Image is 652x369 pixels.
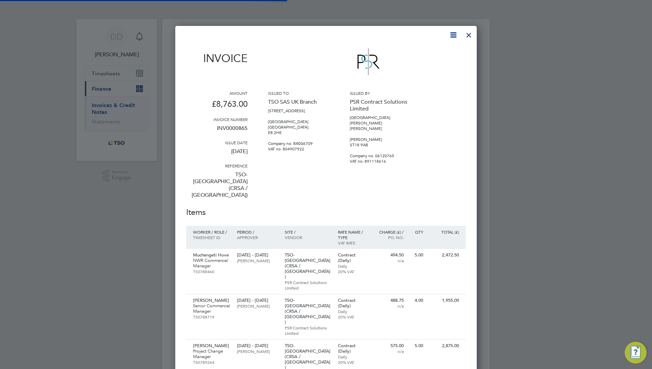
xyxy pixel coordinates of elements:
h2: Items [186,207,466,218]
p: PSR Contract Solutions Limited [285,325,331,336]
p: n/a [374,303,404,309]
p: 1,955.00 [430,298,459,303]
p: [DATE] - [DATE] [237,298,278,303]
p: Daily [338,309,368,314]
p: Charge (£) / [374,229,404,235]
p: [PERSON_NAME] [193,298,230,303]
p: Worker / Role / [193,229,230,235]
p: INV0000865 [186,122,248,140]
p: TS0788460 [193,269,230,274]
p: 488.75 [374,298,404,303]
p: [DATE] [186,145,248,163]
p: 2,875.00 [430,343,459,349]
p: 4.00 [411,298,423,303]
h3: Issue date [186,140,248,145]
p: 5.00 [411,343,423,349]
p: [PERSON_NAME] [193,343,230,349]
p: [PERSON_NAME] [237,349,278,354]
p: TS0789264 [193,359,230,365]
h3: Amount [186,90,248,96]
p: Timesheet ID [193,235,230,240]
p: PSR Contract Solutions Limited [350,96,411,112]
p: n/a [374,258,404,263]
p: [PERSON_NAME] [237,258,278,263]
img: psrsolutions-logo-remittance.png [350,45,387,79]
p: n/a [374,349,404,354]
p: 20% VAT [338,314,368,320]
p: TS0788719 [193,314,230,320]
h1: Invoice [186,52,248,65]
p: Approver [237,235,278,240]
button: Engage Resource Center [625,342,647,364]
p: 20% VAT [338,269,368,274]
p: Vendor [285,235,331,240]
p: TSO SAS UK Branch [268,96,329,105]
p: VAT rate [338,240,368,246]
p: [STREET_ADDRESS] [GEOGRAPHIC_DATA] [GEOGRAPHIC_DATA] E8 2HE Company no. BR006709 VAT no. 804907922 [268,105,329,152]
p: Contract (Daily) [338,298,368,309]
h3: Invoice number [186,117,248,122]
p: Rate name / type [338,229,368,240]
p: QTY [411,229,423,235]
p: Daily [338,354,368,359]
p: [PERSON_NAME] [237,303,278,309]
p: 575.00 [374,343,404,349]
p: 20% VAT [338,359,368,365]
p: PSR Contract Solutions Limited [285,280,331,291]
p: [GEOGRAPHIC_DATA][PERSON_NAME] [PERSON_NAME] [PERSON_NAME] ST18 9AB Company no. 06120765 VAT no. ... [350,112,411,164]
p: Period / [237,229,278,235]
p: [DATE] - [DATE] [237,343,278,349]
p: 2,472.50 [430,252,459,258]
p: Contract (Daily) [338,343,368,354]
p: Po. No. [374,235,404,240]
p: TSO-[GEOGRAPHIC_DATA] (CRSA / [GEOGRAPHIC_DATA]) [285,298,331,325]
p: TSO-[GEOGRAPHIC_DATA] (CRSA / [GEOGRAPHIC_DATA]) [186,168,248,207]
p: [DATE] - [DATE] [237,252,278,258]
p: 494.50 [374,252,404,258]
h3: Issued by [350,90,411,96]
p: Muchengeti Hove [193,252,230,258]
p: TSO-[GEOGRAPHIC_DATA] (CRSA / [GEOGRAPHIC_DATA]) [285,252,331,280]
p: £8,763.00 [186,96,248,117]
p: Total (£) [430,229,459,235]
p: 5.00 [411,252,423,258]
p: Daily [338,263,368,269]
p: Site / [285,229,331,235]
p: Project Change Manager [193,349,230,359]
h3: Reference [186,163,248,168]
p: Contract (Daily) [338,252,368,263]
h3: Issued to [268,90,329,96]
p: NWR Commercial Manager [193,258,230,269]
p: Senior Commercial Manager [193,303,230,314]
